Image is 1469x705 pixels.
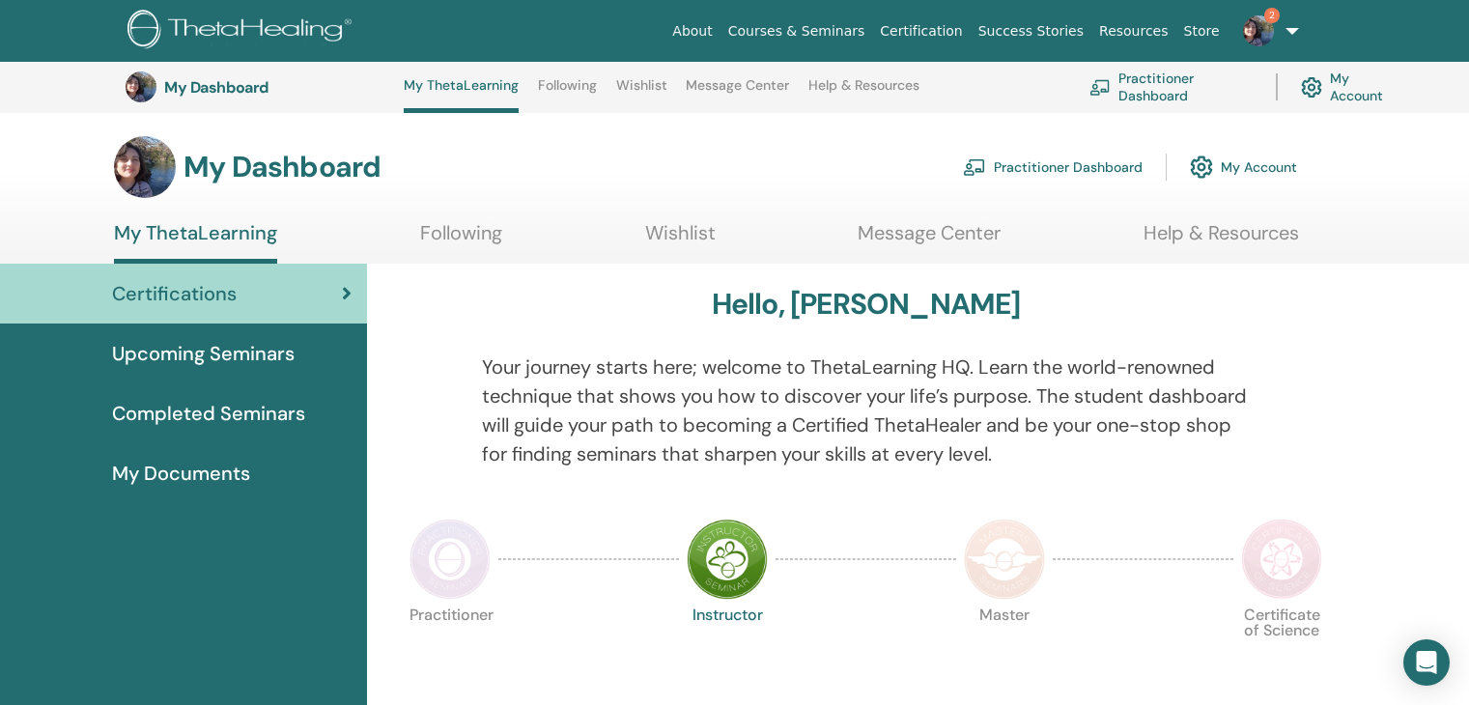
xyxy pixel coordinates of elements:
[1301,72,1322,102] img: cog.svg
[410,607,491,689] p: Practitioner
[1144,221,1299,259] a: Help & Resources
[1264,8,1280,23] span: 2
[112,399,305,428] span: Completed Seminars
[687,519,768,600] img: Instructor
[687,607,768,689] p: Instructor
[112,459,250,488] span: My Documents
[164,78,357,97] h3: My Dashboard
[1176,14,1228,49] a: Store
[420,221,502,259] a: Following
[712,287,1021,322] h3: Hello, [PERSON_NAME]
[963,146,1143,188] a: Practitioner Dashboard
[482,352,1251,468] p: Your journey starts here; welcome to ThetaLearning HQ. Learn the world-renowned technique that sh...
[645,221,716,259] a: Wishlist
[964,607,1045,689] p: Master
[112,279,237,308] span: Certifications
[1089,66,1253,108] a: Practitioner Dashboard
[872,14,970,49] a: Certification
[1241,607,1322,689] p: Certificate of Science
[1301,66,1398,108] a: My Account
[112,339,295,368] span: Upcoming Seminars
[1243,15,1274,46] img: default.jpg
[720,14,873,49] a: Courses & Seminars
[114,221,277,264] a: My ThetaLearning
[616,77,667,108] a: Wishlist
[127,10,358,53] img: logo.png
[1091,14,1176,49] a: Resources
[1190,151,1213,183] img: cog.svg
[538,77,597,108] a: Following
[964,519,1045,600] img: Master
[971,14,1091,49] a: Success Stories
[664,14,720,49] a: About
[114,136,176,198] img: default.jpg
[1089,79,1111,95] img: chalkboard-teacher.svg
[1190,146,1297,188] a: My Account
[858,221,1001,259] a: Message Center
[808,77,919,108] a: Help & Resources
[126,71,156,102] img: default.jpg
[1241,519,1322,600] img: Certificate of Science
[1403,639,1450,686] div: Open Intercom Messenger
[184,150,381,184] h3: My Dashboard
[404,77,519,113] a: My ThetaLearning
[686,77,789,108] a: Message Center
[410,519,491,600] img: Practitioner
[963,158,986,176] img: chalkboard-teacher.svg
